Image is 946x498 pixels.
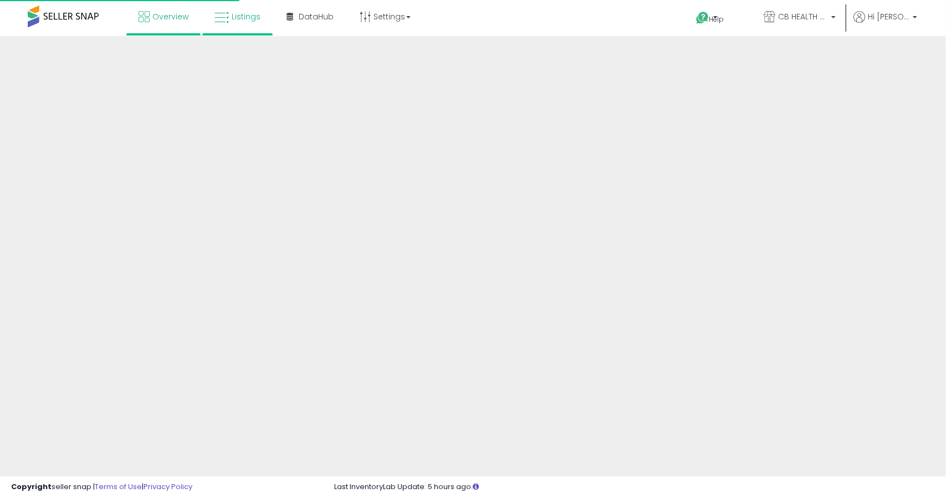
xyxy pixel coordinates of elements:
[709,14,724,24] span: Help
[334,482,935,492] div: Last InventoryLab Update: 5 hours ago.
[11,481,52,492] strong: Copyright
[473,483,479,490] i: Click here to read more about un-synced listings.
[95,481,142,492] a: Terms of Use
[232,11,260,22] span: Listings
[152,11,188,22] span: Overview
[11,482,192,492] div: seller snap | |
[868,11,909,22] span: Hi [PERSON_NAME]
[853,11,917,36] a: Hi [PERSON_NAME]
[778,11,828,22] span: CB HEALTH AND SPORTING
[687,3,746,36] a: Help
[696,11,709,25] i: Get Help
[299,11,334,22] span: DataHub
[144,481,192,492] a: Privacy Policy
